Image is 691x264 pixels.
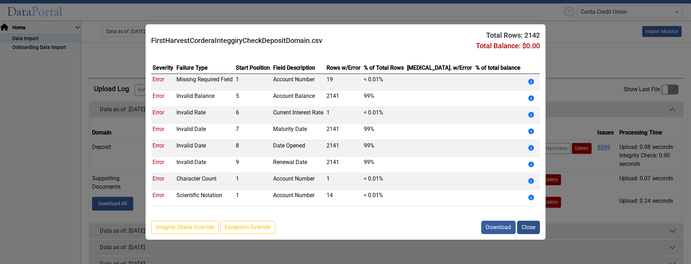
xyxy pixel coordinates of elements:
[151,62,175,74] th: Severity
[362,190,406,206] td: < 0.01%
[151,35,345,46] h5: FirstHarvestCorderaInteggiryCheckDepositDomain.csv
[234,173,272,190] td: 1
[325,190,362,206] td: 14
[151,90,175,107] td: Error
[175,107,234,124] td: Invalid Rate
[325,107,362,124] td: 1
[175,62,234,74] th: Failure Type
[175,124,234,140] td: Invalid Date
[524,75,538,89] button: First 10 Occurrences of this issue.
[272,173,325,190] td: Account Number
[272,190,325,206] td: Account Number
[175,173,234,190] td: Character Count
[362,74,406,90] td: < 0.01%
[151,140,175,157] td: Error
[151,221,219,234] button: Integrity Check Override
[272,157,325,173] td: Renewal Date
[234,74,272,90] td: 1
[524,92,538,105] button: First 10 Occurrences of this issue.
[151,107,175,124] td: Error
[151,157,175,173] td: Error
[175,190,234,206] td: Scientific Notation
[272,140,325,157] td: Date Opened
[175,90,234,107] td: Invalid Balance
[325,74,362,90] td: 19
[362,124,406,140] td: 99%
[272,107,325,124] td: Current Interest Rate
[234,107,272,124] td: 6
[234,62,272,74] th: Start Position
[220,221,275,234] button: Exception Override
[151,190,175,206] td: Error
[325,124,362,140] td: 2141
[517,221,540,234] button: Close
[524,108,538,122] button: First 10 Occurrences of this issue.
[325,173,362,190] td: 1
[234,124,272,140] td: 7
[406,62,474,74] th: [MEDICAL_DATA]. w/Error
[362,90,406,107] td: 99%
[362,157,406,173] td: 99%
[362,140,406,157] td: 99%
[272,124,325,140] td: Maturity Date
[151,124,175,140] td: Error
[151,173,175,190] td: Error
[474,62,522,74] th: % of total balance
[362,173,406,190] td: < 0.01%
[151,62,540,206] table: Summary Issues
[325,62,362,74] th: Rows w/Error
[175,157,234,173] td: Invalid Date
[362,107,406,124] td: < 0.01%
[524,175,538,188] button: First 10 Occurrences of this issue.
[325,90,362,107] td: 2141
[481,221,516,234] button: Download
[234,90,272,107] td: 5
[175,140,234,157] td: Invalid Date
[345,30,540,40] h5: Total Rows: 2142
[524,125,538,138] button: First 10 Occurrences of this issue.
[345,40,540,51] h5: Account Balance rows are 99% in error.
[175,74,234,90] td: Missing Required Field
[524,142,538,155] button: First 10 Occurrences of this issue.
[272,62,325,74] th: Field Description
[272,74,325,90] td: Account Number
[524,191,538,205] button: First 10 Occurrences of this issue.
[272,90,325,107] td: Account Balance
[151,74,175,90] td: Error
[325,140,362,157] td: 2141
[234,140,272,157] td: 8
[234,157,272,173] td: 9
[325,157,362,173] td: 2141
[524,158,538,171] button: First 10 Occurrences of this issue.
[362,62,406,74] th: % of Total Rows
[234,190,272,206] td: 1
